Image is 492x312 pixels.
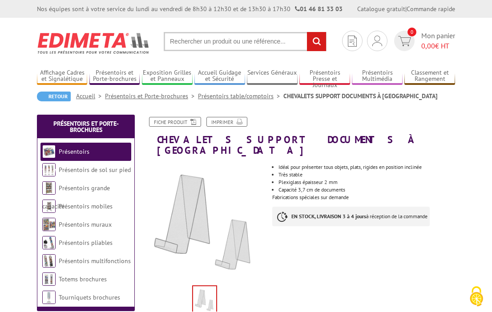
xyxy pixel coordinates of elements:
[348,36,357,47] img: devis rapide
[42,184,110,210] a: Présentoirs grande capacité
[421,41,435,50] span: 0,00
[421,31,455,51] span: Mon panier
[407,5,455,13] a: Commande rapide
[89,69,140,84] a: Présentoirs et Porte-brochures
[194,69,245,84] a: Accueil Guidage et Sécurité
[76,92,105,100] a: Accueil
[278,164,455,170] li: Idéal pour présenter tous objets, plats, rigides en position inclinée
[278,172,455,177] li: Très stable
[278,180,455,185] li: Plexiglass épaisseur 2 mm
[461,282,492,312] button: Cookies (fenêtre modale)
[42,148,89,174] a: Présentoirs table/comptoirs
[37,27,150,60] img: Edimeta
[272,207,430,226] p: à réception de la commande
[42,272,56,286] img: Totems brochures
[59,166,131,174] a: Présentoirs de sol sur pied
[398,36,411,46] img: devis rapide
[357,5,405,13] a: Catalogue gratuit
[198,92,283,100] a: Présentoirs table/comptoirs
[59,293,120,301] a: Tourniquets brochures
[42,218,56,231] img: Présentoirs muraux
[299,69,350,84] a: Présentoirs Presse et Journaux
[42,145,56,158] img: Présentoirs table/comptoirs
[144,160,266,282] img: chevalets_4707.jpg
[37,69,87,84] a: Affichage Cadres et Signalétique
[42,291,56,304] img: Tourniquets brochures
[164,32,327,51] input: Rechercher un produit ou une référence...
[247,69,297,84] a: Services Généraux
[278,187,455,192] li: Capacité 3,7 cm de documents
[283,92,438,100] li: CHEVALETS SUPPORT DOCUMENTS À [GEOGRAPHIC_DATA]
[137,117,462,156] h1: CHEVALETS SUPPORT DOCUMENTS À [GEOGRAPHIC_DATA]
[206,117,247,127] a: Imprimer
[37,4,343,13] div: Nos équipes sont à votre service du lundi au vendredi de 8h30 à 12h30 et de 13h30 à 17h30
[407,28,416,36] span: 0
[404,69,455,84] a: Classement et Rangement
[291,213,366,220] strong: EN STOCK, LIVRAISON 3 à 4 jours
[42,236,56,249] img: Présentoirs pliables
[295,5,343,13] strong: 01 46 81 33 03
[42,181,56,195] img: Présentoirs grande capacité
[465,285,488,308] img: Cookies (fenêtre modale)
[272,156,462,235] div: Fabrications spéciales sur demande
[352,69,402,84] a: Présentoirs Multimédia
[105,92,198,100] a: Présentoirs et Porte-brochures
[59,257,131,265] a: Présentoirs multifonctions
[392,31,455,51] a: devis rapide 0 Mon panier 0,00€ HT
[59,239,113,247] a: Présentoirs pliables
[421,41,455,51] span: € HT
[357,4,455,13] div: |
[372,36,382,46] img: devis rapide
[149,117,201,127] a: Fiche produit
[142,69,192,84] a: Exposition Grilles et Panneaux
[53,120,119,134] a: Présentoirs et Porte-brochures
[42,254,56,268] img: Présentoirs multifonctions
[59,275,107,283] a: Totems brochures
[307,32,326,51] input: rechercher
[59,202,113,210] a: Présentoirs mobiles
[37,92,71,101] a: Retour
[59,220,112,228] a: Présentoirs muraux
